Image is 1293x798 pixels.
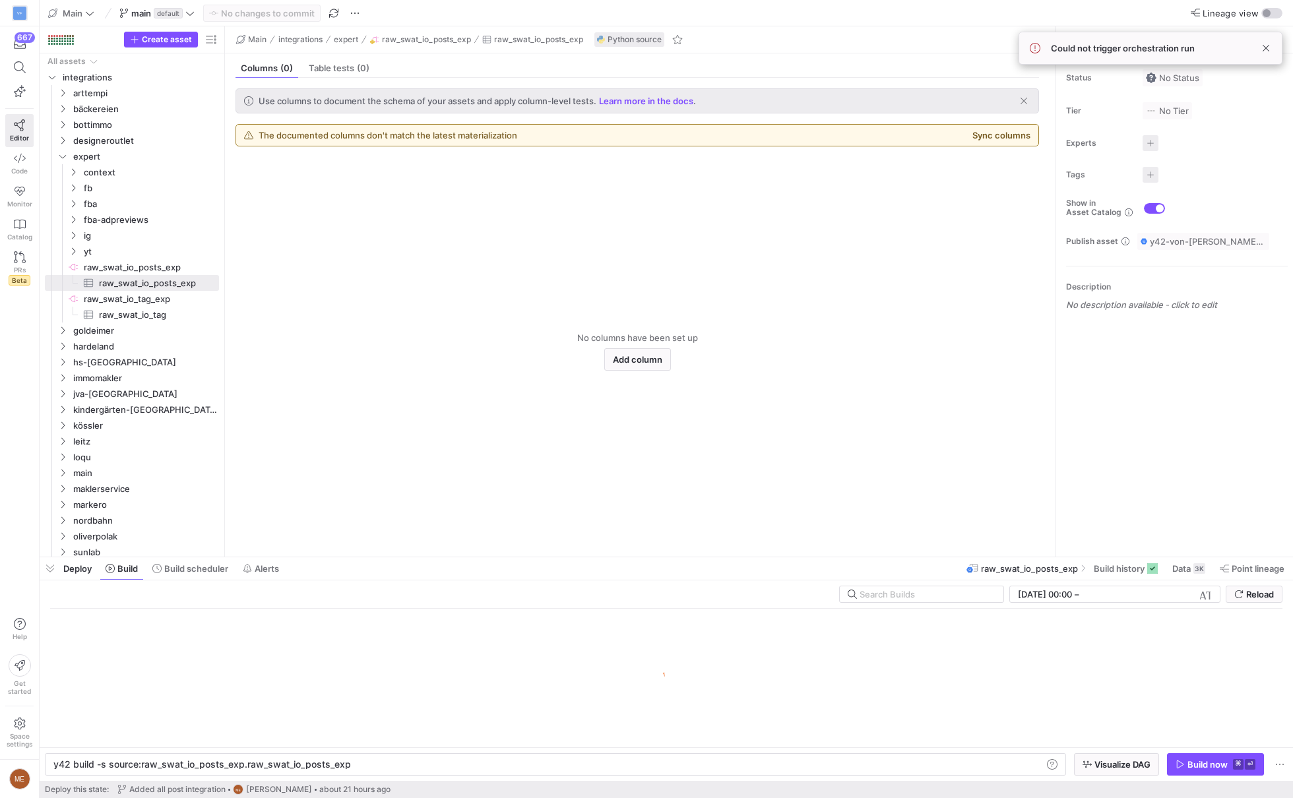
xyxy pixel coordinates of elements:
span: Code [11,167,28,175]
button: integrations [275,32,326,47]
button: Help [5,612,34,646]
span: fba [84,197,217,212]
span: leitz [73,434,217,449]
div: Press SPACE to select this row. [45,212,219,228]
span: Python source [608,35,662,44]
div: Press SPACE to select this row. [45,117,219,133]
span: Space settings [7,732,32,748]
span: arttempi [73,86,217,101]
img: No tier [1146,106,1156,116]
span: integrations [63,70,217,85]
span: Lineage view [1203,8,1259,18]
img: undefined [597,36,605,44]
img: No status [1146,73,1156,83]
div: Press SPACE to select this row. [45,354,219,370]
a: raw_swat_io_tag​​​​​​​​​ [45,307,219,322]
span: markero [73,497,217,512]
span: Added all post integration [129,785,226,794]
span: goldeimer [73,323,217,338]
div: Press SPACE to select this row. [45,69,219,85]
span: immomakler [73,371,217,386]
div: Press SPACE to select this row. [45,497,219,512]
span: Monitor [7,200,32,208]
span: Publish asset [1066,237,1118,246]
span: Use columns to document the schema of your assets and apply column-level tests. [259,96,596,106]
img: logo.gif [656,671,676,691]
span: Deploy [63,563,92,574]
div: Press SPACE to select this row. [45,512,219,528]
span: bottimmo [73,117,217,133]
button: Create asset [124,32,198,47]
span: hardeland [73,339,217,354]
div: Build now [1187,759,1228,770]
div: Press SPACE to select this row. [45,307,219,322]
span: Beta [9,275,30,286]
div: Press SPACE to select this row. [45,465,219,481]
button: Sync columns [972,130,1030,140]
span: raw_swat_io_posts_exp​​​​​​​​​ [99,276,204,291]
span: default [154,8,183,18]
div: Press SPACE to select this row. [45,196,219,212]
span: maklerservice [73,481,217,497]
span: No Status [1146,73,1199,83]
span: raw_swat_io_posts_exp​​​​​​​​ [84,260,217,275]
span: (0) [280,64,293,73]
button: Added all post integrationME[PERSON_NAME]about 21 hours ago [114,781,394,798]
span: No columns have been set up [577,332,698,343]
span: context [84,165,217,180]
button: raw_swat_io_posts_exp [479,32,586,47]
a: PRsBeta [5,246,34,291]
span: Create asset [142,35,192,44]
kbd: ⌘ [1233,759,1244,770]
span: raw_swat_io_posts_exp [382,35,471,44]
div: The documented columns don't match the latest materialization [259,130,517,140]
span: Could not trigger orchestration run [1051,43,1195,53]
span: Deploy this state: [45,785,109,794]
span: Editor [10,134,29,142]
div: Press SPACE to select this row. [45,275,219,291]
span: Status [1066,73,1132,82]
a: Editor [5,114,34,147]
div: 667 [15,32,35,43]
div: Press SPACE to select this row. [45,402,219,417]
span: jva-[GEOGRAPHIC_DATA] [73,386,217,402]
div: Press SPACE to select this row. [45,449,219,465]
button: Main [233,32,270,47]
div: Press SPACE to select this row. [45,180,219,196]
button: Build history [1088,557,1164,580]
div: Press SPACE to select this row. [45,528,219,544]
span: Alerts [255,563,279,574]
span: expert [73,149,217,164]
button: Alerts [237,557,285,580]
span: fba-adpreviews [84,212,217,228]
div: Press SPACE to select this row. [45,338,219,354]
span: Visualize DAG [1094,759,1151,770]
span: loqu [73,450,217,465]
div: Press SPACE to select this row. [45,243,219,259]
span: Get started [8,679,31,695]
button: maindefault [116,5,198,22]
span: – [1075,589,1079,599]
div: Press SPACE to select this row. [45,164,219,180]
span: designeroutlet [73,133,217,148]
button: Build [100,557,144,580]
span: Tags [1066,170,1132,179]
a: Catalog [5,213,34,246]
div: Press SPACE to select this row. [45,417,219,433]
button: Getstarted [5,649,34,700]
button: No statusNo Status [1143,69,1203,86]
span: Build history [1094,563,1145,574]
span: raw_swat_io_tag_exp​​​​​​​​ [84,292,217,307]
a: Code [5,147,34,180]
input: End datetime [1082,589,1168,599]
div: Press SPACE to select this row. [45,291,219,307]
div: ME [233,784,243,795]
span: sunlab [73,545,217,560]
div: Press SPACE to select this row. [45,433,219,449]
span: Data [1172,563,1191,574]
div: Press SPACE to select this row. [45,386,219,402]
span: integrations [278,35,323,44]
span: y42 build -s source:raw_swat_io_posts_exp.raw_swat [53,758,290,770]
span: Show in Asset Catalog [1066,199,1121,217]
span: Reload [1246,589,1274,599]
